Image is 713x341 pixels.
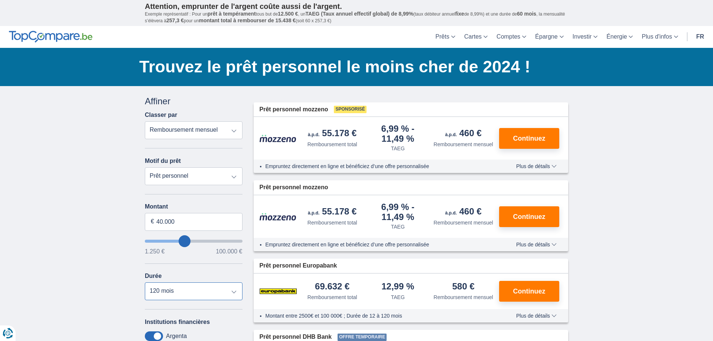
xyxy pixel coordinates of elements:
[391,294,405,301] div: TAEG
[511,163,562,169] button: Plus de détails
[308,207,356,217] div: 55.178 €
[637,26,682,48] a: Plus d'infos
[260,134,297,142] img: pret personnel Mozzeno
[391,145,405,152] div: TAEG
[145,112,177,118] label: Classer par
[434,294,493,301] div: Remboursement mensuel
[145,11,568,24] p: Exemple représentatif : Pour un tous but de , un (taux débiteur annuel de 8,99%) et une durée de ...
[391,223,405,230] div: TAEG
[368,124,428,143] div: 6,99 %
[516,242,557,247] span: Plus de détails
[338,334,387,341] span: Offre temporaire
[511,242,562,247] button: Plus de détails
[368,203,428,222] div: 6,99 %
[145,158,181,164] label: Motif du prêt
[216,249,242,255] span: 100.000 €
[199,17,296,23] span: montant total à rembourser de 15.438 €
[266,163,495,170] li: Empruntez directement en ligne et bénéficiez d’une offre personnalisée
[692,26,709,48] a: fr
[513,288,546,295] span: Continuez
[455,11,464,17] span: fixe
[602,26,637,48] a: Énergie
[260,183,328,192] span: Prêt personnel mozzeno
[381,282,414,292] div: 12,99 %
[9,31,92,43] img: TopCompare
[139,55,568,78] h1: Trouvez le prêt personnel le moins cher de 2024 !
[260,262,337,270] span: Prêt personnel Europabank
[511,313,562,319] button: Plus de détails
[208,11,256,17] span: prêt à tempérament
[306,11,413,17] span: TAEG (Taux annuel effectif global) de 8,99%
[334,106,366,113] span: Sponsorisé
[445,207,482,217] div: 460 €
[145,95,242,108] div: Affiner
[307,141,357,148] div: Remboursement total
[434,141,493,148] div: Remboursement mensuel
[568,26,602,48] a: Investir
[516,313,557,318] span: Plus de détails
[307,294,357,301] div: Remboursement total
[145,319,210,325] label: Institutions financières
[145,273,162,279] label: Durée
[517,11,536,17] span: 60 mois
[260,105,328,114] span: Prêt personnel mozzeno
[445,129,482,139] div: 460 €
[452,282,475,292] div: 580 €
[516,164,557,169] span: Plus de détails
[308,129,356,139] div: 55.178 €
[151,217,154,226] span: €
[260,282,297,301] img: pret personnel Europabank
[460,26,492,48] a: Cartes
[166,333,187,340] label: Argenta
[145,203,242,210] label: Montant
[499,128,559,149] button: Continuez
[266,241,495,248] li: Empruntez directement en ligne et bénéficiez d’une offre personnalisée
[278,11,298,17] span: 12.500 €
[307,219,357,226] div: Remboursement total
[166,17,184,23] span: 257,3 €
[492,26,531,48] a: Comptes
[260,213,297,221] img: pret personnel Mozzeno
[434,219,493,226] div: Remboursement mensuel
[145,2,568,11] p: Attention, emprunter de l'argent coûte aussi de l'argent.
[266,312,495,319] li: Montant entre 2500€ et 100 000€ ; Durée de 12 à 120 mois
[499,206,559,227] button: Continuez
[145,249,165,255] span: 1.250 €
[513,213,546,220] span: Continuez
[531,26,568,48] a: Épargne
[499,281,559,302] button: Continuez
[431,26,460,48] a: Prêts
[145,240,242,243] input: wantToBorrow
[513,135,546,142] span: Continuez
[315,282,349,292] div: 69.632 €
